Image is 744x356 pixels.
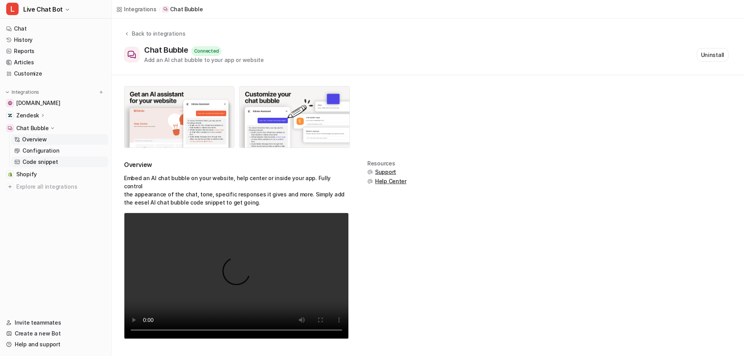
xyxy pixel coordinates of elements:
a: Invite teammates [3,317,108,328]
p: Zendesk [16,112,39,119]
img: wovenwood.co.uk [8,101,12,105]
div: Connected [191,46,222,56]
a: History [3,34,108,45]
video: Your browser does not support the video tag. [124,213,349,339]
span: Support [375,168,396,176]
span: Shopify [16,170,37,178]
div: Resources [367,160,406,167]
img: Zendesk [8,113,12,118]
h2: Overview [124,160,349,169]
p: Configuration [22,147,59,155]
img: menu_add.svg [98,89,104,95]
img: expand menu [5,89,10,95]
a: Create a new Bot [3,328,108,339]
a: Integrations [116,5,157,13]
p: Chat Bubble [170,5,203,13]
a: Chat Bubble [162,5,203,13]
div: Integrations [124,5,157,13]
button: Support [367,168,406,176]
img: explore all integrations [6,183,14,191]
img: support.svg [367,169,373,175]
img: support.svg [367,179,373,184]
a: ShopifyShopify [3,169,108,180]
a: Articles [3,57,108,68]
p: Chat Bubble [16,124,49,132]
span: [DOMAIN_NAME] [16,99,60,107]
a: Chat [3,23,108,34]
a: Code snippet [11,157,108,167]
p: Integrations [12,89,39,95]
button: Uninstall [697,48,728,62]
img: Chat Bubble [8,126,12,131]
button: Help Center [367,177,406,185]
img: Shopify [8,172,12,177]
a: wovenwood.co.uk[DOMAIN_NAME] [3,98,108,108]
button: Back to integrations [124,29,185,45]
div: Back to integrations [129,29,185,38]
button: Integrations [3,88,41,96]
p: Code snippet [22,158,58,166]
span: Live Chat Bot [23,4,63,15]
a: Help and support [3,339,108,350]
a: Customize [3,68,108,79]
div: Chat Bubble [144,45,191,55]
a: Overview [11,134,108,145]
span: Help Center [375,177,406,185]
span: / [159,6,160,13]
span: Explore all integrations [16,181,105,193]
a: Reports [3,46,108,57]
a: Explore all integrations [3,181,108,192]
p: Overview [22,136,47,143]
span: L [6,3,19,15]
p: Embed an AI chat bubble on your website, help center or inside your app. Fully control the appear... [124,174,349,206]
a: Configuration [11,145,108,156]
div: Add an AI chat bubble to your app or website [144,56,264,64]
